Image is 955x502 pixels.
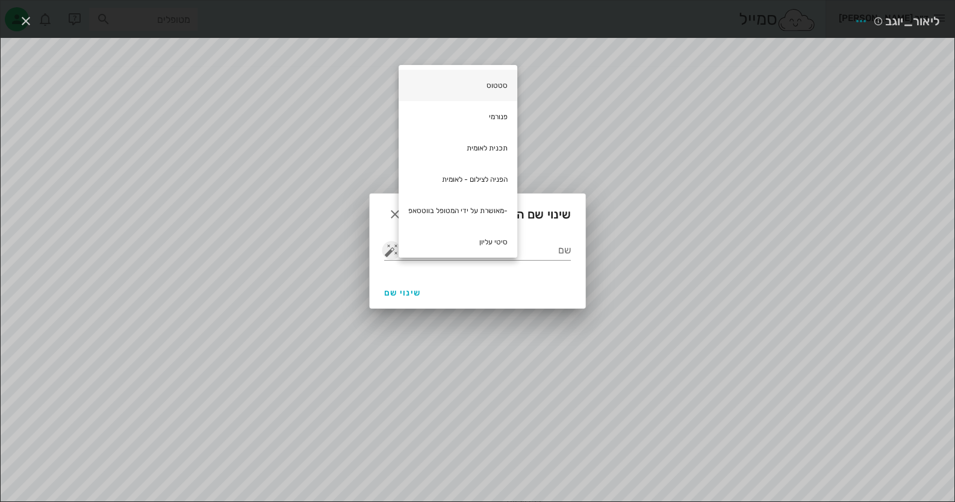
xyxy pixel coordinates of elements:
[399,132,517,164] div: תכנית לאומית
[399,164,517,195] div: הפניה לצילום - לאומית
[384,288,421,298] span: שינוי שם
[370,194,585,231] div: שינוי שם הקובץ
[399,226,517,258] div: סיטי עליון
[399,70,517,101] div: סטטוס
[399,101,517,132] div: פנורמי
[379,282,426,303] button: שינוי שם
[399,195,517,226] div: -מאושרת על ידי המטופל בווטסאפ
